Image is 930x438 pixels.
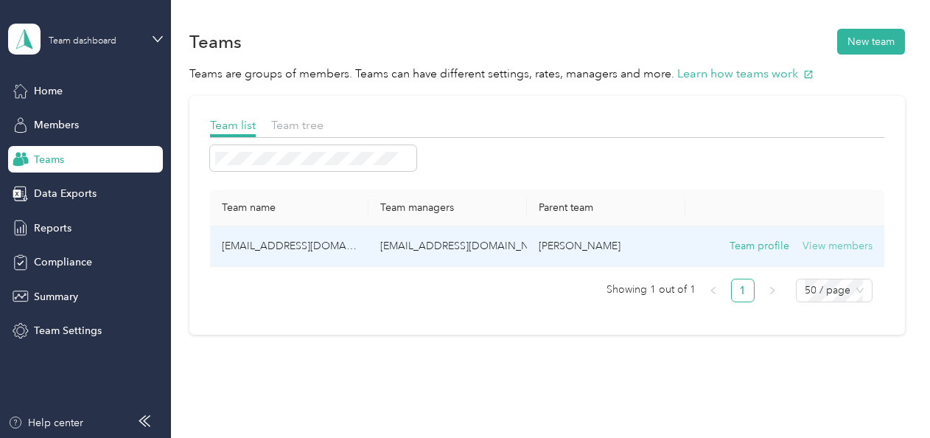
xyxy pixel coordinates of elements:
button: New team [837,29,905,55]
td: Acosta [527,226,685,267]
p: [EMAIL_ADDRESS][DOMAIN_NAME] [380,238,515,254]
button: Learn how teams work [677,65,814,83]
span: Reports [34,220,71,236]
span: Summary [34,289,78,305]
div: Page Size [796,279,873,302]
span: Members [34,117,79,133]
span: Teams [34,152,64,167]
button: View members [803,238,873,254]
span: 50 / page [805,279,864,302]
button: left [702,279,725,302]
span: Team Settings [34,323,102,338]
a: 1 [732,279,754,302]
li: 1 [731,279,755,302]
iframe: Everlance-gr Chat Button Frame [847,355,930,438]
div: Team dashboard [49,37,116,46]
span: Showing 1 out of 1 [606,279,696,301]
th: Team managers [368,190,527,226]
td: lblair@premiumretail.com [210,226,368,267]
span: Compliance [34,254,92,270]
button: Team profile [730,238,789,254]
li: Previous Page [702,279,725,302]
li: Next Page [761,279,784,302]
span: Data Exports [34,186,97,201]
h1: Teams [189,34,242,49]
th: Team name [210,190,368,226]
button: right [761,279,784,302]
p: Teams are groups of members. Teams can have different settings, rates, managers and more. [189,65,905,83]
span: Team list [210,118,256,132]
button: Help center [8,415,83,431]
th: Parent team [527,190,685,226]
span: Home [34,83,63,99]
span: left [709,286,718,295]
span: Team tree [271,118,324,132]
span: right [768,286,777,295]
